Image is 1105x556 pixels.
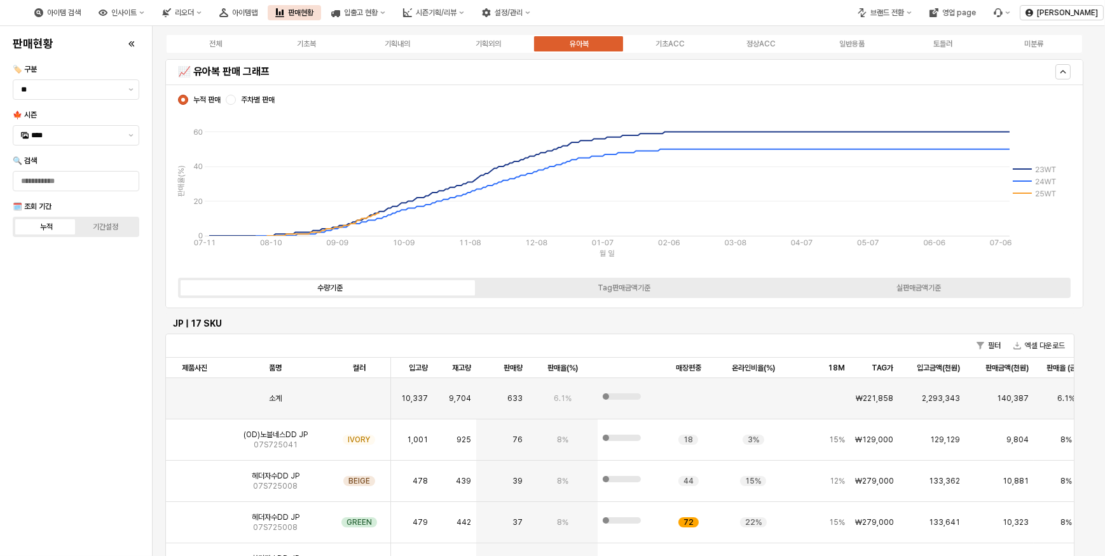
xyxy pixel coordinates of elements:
span: 헤더자수DD JP [252,471,299,481]
label: 누적 [17,221,76,233]
button: 판매현황 [268,5,321,20]
span: 439 [456,476,471,486]
span: 8% [557,517,568,527]
span: 07S725008 [253,522,298,532]
span: 129,129 [930,435,960,445]
span: 07S725008 [253,481,298,491]
span: 🗓️ 조회 기간 [13,202,51,211]
span: 매장편중 [676,363,701,373]
div: 리오더 [175,8,194,17]
span: 판매량 [504,363,523,373]
span: 주차별 판매 [241,95,275,105]
label: 기초ACC [624,38,715,50]
label: 전체 [170,38,261,50]
span: 133,641 [929,517,960,527]
span: 633 [507,393,523,403]
main: App Frame [153,26,1105,556]
div: 브랜드 전환 [870,8,904,17]
span: 판매금액(천원) [985,363,1029,373]
div: 설정/관리 [474,5,538,20]
span: 🏷️ 구분 [13,65,37,74]
span: 8% [1060,517,1072,527]
button: 제안 사항 표시 [123,80,139,99]
div: 설정/관리 [495,8,523,17]
button: 아이템맵 [212,5,265,20]
button: Hide [1055,64,1071,79]
div: 미분류 [1024,39,1043,48]
span: 3% [748,435,759,445]
span: 8% [557,476,568,486]
h4: 판매현황 [13,37,53,50]
span: 판매율 (금액) [1047,363,1085,373]
button: 제안 사항 표시 [123,126,139,145]
div: 기간설정 [93,222,118,231]
span: 18M [828,363,845,373]
span: 품명 [269,363,282,373]
label: 일반용품 [806,38,897,50]
span: 헤더자수DD JP [252,512,299,522]
p: [PERSON_NAME] [1037,8,1098,18]
h6: JP | 17 SKU [173,318,1067,329]
span: 9,704 [449,393,471,403]
div: 토들러 [933,39,952,48]
span: 9,804 [1006,435,1029,445]
span: 소계 [269,393,282,403]
span: 컬러 [353,363,366,373]
h5: 📈 유아복 판매 그래프 [178,65,845,78]
button: [PERSON_NAME] [1020,5,1104,20]
span: 누적 판매 [193,95,221,105]
label: 기초복 [261,38,352,50]
span: 🔍 검색 [13,156,37,165]
span: 6.1% [1057,393,1075,403]
div: 영업 page [942,8,976,17]
div: 인사이트 [111,8,137,17]
button: 인사이트 [91,5,152,20]
div: 수량기준 [317,283,343,292]
label: 수량기준 [182,282,477,294]
div: 아이템 검색 [27,5,88,20]
span: 재고량 [452,363,471,373]
button: 필터 [971,338,1006,353]
label: 정상ACC [715,38,806,50]
span: 37 [512,517,523,527]
div: 브랜드 전환 [850,5,919,20]
div: 아이템맵 [232,8,257,17]
div: 아이템 검색 [47,8,81,17]
span: 판매율(%) [547,363,578,373]
span: 12% [830,476,845,486]
button: 입출고 현황 [324,5,393,20]
div: 영업 page [922,5,984,20]
label: 유아복 [533,38,624,50]
span: 479 [413,517,428,527]
div: Tag판매금액기준 [598,283,650,292]
span: 442 [456,517,471,527]
span: 6.1% [554,393,572,403]
span: 10,323 [1003,517,1029,527]
label: 미분류 [988,38,1079,50]
div: 시즌기획/리뷰 [416,8,456,17]
span: 8% [1060,476,1072,486]
label: 토들러 [897,38,988,50]
span: 10,337 [401,393,428,403]
span: 140,387 [997,393,1029,403]
div: 입출고 현황 [344,8,378,17]
span: IVORY [348,435,370,445]
label: 실판매금액기준 [772,282,1066,294]
div: 기획내의 [385,39,410,48]
span: 39 [512,476,523,486]
span: 입고금액(천원) [917,363,960,373]
label: 기획내의 [352,38,443,50]
span: 8% [1060,435,1072,445]
span: 8% [557,435,568,445]
div: 일반용품 [839,39,865,48]
span: 15% [829,435,845,445]
span: 15% [829,517,845,527]
div: 전체 [209,39,222,48]
span: 18 [683,435,693,445]
div: Menu item 6 [986,5,1018,20]
span: 1,001 [407,435,428,445]
div: 시즌기획/리뷰 [395,5,472,20]
span: 온라인비율(%) [732,363,775,373]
